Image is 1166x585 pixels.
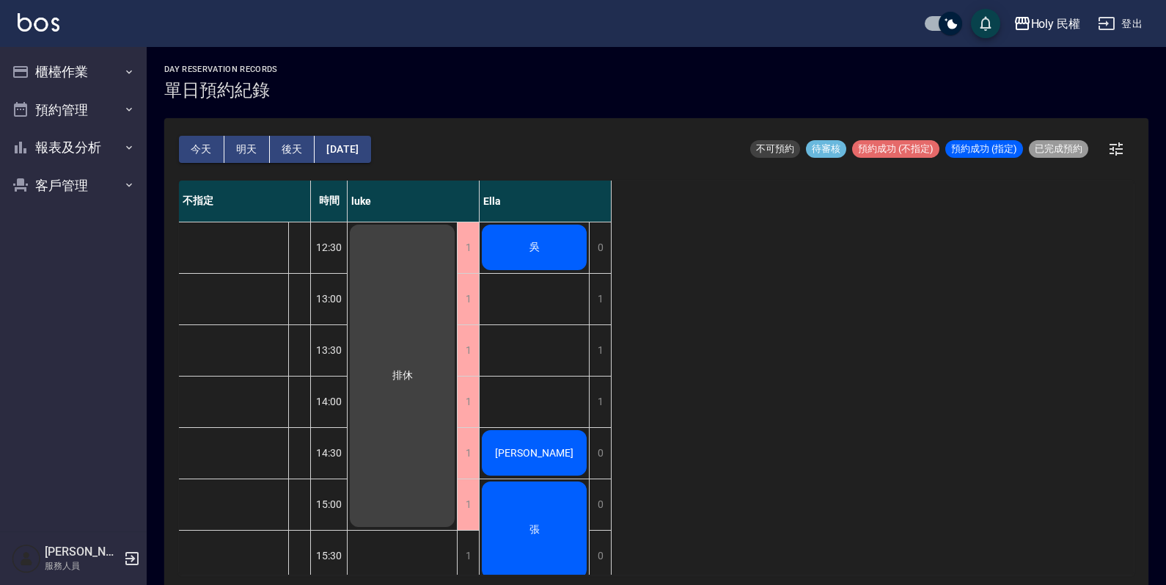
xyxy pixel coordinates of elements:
button: 櫃檯作業 [6,53,141,91]
div: 13:30 [311,324,348,376]
div: 1 [589,325,611,376]
div: 13:00 [311,273,348,324]
span: 張 [527,523,543,537]
div: 0 [589,531,611,581]
div: 時間 [311,181,348,222]
button: 今天 [179,136,224,163]
div: 15:00 [311,479,348,530]
span: 不可預約 [750,142,800,156]
div: 1 [457,531,479,581]
h3: 單日預約紀錄 [164,80,278,101]
button: Holy 民權 [1008,9,1087,39]
img: Logo [18,13,59,32]
div: 1 [457,325,479,376]
div: Ella [480,181,612,222]
span: 待審核 [806,142,846,156]
div: 0 [589,222,611,273]
button: save [971,9,1000,38]
div: 不指定 [179,181,311,222]
span: 已完成預約 [1029,142,1088,156]
div: 15:30 [311,530,348,581]
button: 登出 [1092,10,1148,37]
span: 排休 [389,369,416,382]
div: 14:30 [311,427,348,479]
span: 預約成功 (不指定) [852,142,939,156]
div: Holy 民權 [1031,15,1081,33]
span: 吳 [527,241,543,254]
div: 1 [589,274,611,324]
img: Person [12,544,41,573]
button: 後天 [270,136,315,163]
button: [DATE] [315,136,370,163]
div: 1 [457,428,479,479]
div: 1 [457,274,479,324]
div: 12:30 [311,222,348,273]
span: [PERSON_NAME] [492,447,576,459]
div: luke [348,181,480,222]
div: 14:00 [311,376,348,427]
h2: day Reservation records [164,65,278,74]
div: 1 [589,377,611,427]
button: 客戶管理 [6,167,141,205]
button: 預約管理 [6,91,141,129]
button: 明天 [224,136,270,163]
h5: [PERSON_NAME] [45,545,120,559]
div: 0 [589,428,611,479]
div: 1 [457,479,479,530]
div: 0 [589,479,611,530]
span: 預約成功 (指定) [945,142,1023,156]
p: 服務人員 [45,559,120,573]
div: 1 [457,377,479,427]
button: 報表及分析 [6,128,141,167]
div: 1 [457,222,479,273]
